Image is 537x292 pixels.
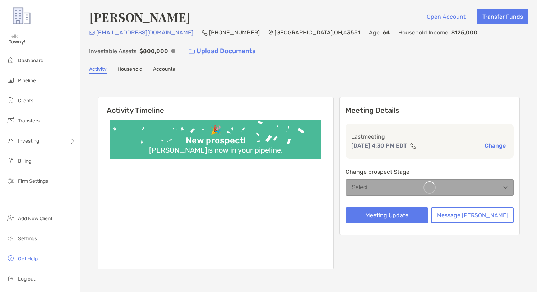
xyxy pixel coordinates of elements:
[398,28,448,37] p: Household Income
[171,49,175,53] img: Info Icon
[421,9,471,24] button: Open Account
[189,49,195,54] img: button icon
[9,3,34,29] img: Zoe Logo
[6,156,15,165] img: billing icon
[6,234,15,242] img: settings icon
[96,28,193,37] p: [EMAIL_ADDRESS][DOMAIN_NAME]
[431,207,514,223] button: Message [PERSON_NAME]
[6,56,15,64] img: dashboard icon
[89,31,95,35] img: Email Icon
[268,30,273,36] img: Location Icon
[18,215,52,222] span: Add New Client
[477,9,528,24] button: Transfer Funds
[153,66,175,74] a: Accounts
[6,254,15,263] img: get-help icon
[202,30,208,36] img: Phone Icon
[9,39,76,45] span: Tawny!
[410,143,416,149] img: communication type
[18,78,36,84] span: Pipeline
[208,125,224,135] div: 🎉
[184,43,260,59] a: Upload Documents
[209,28,260,37] p: [PHONE_NUMBER]
[89,9,190,25] h4: [PERSON_NAME]
[18,178,48,184] span: Firm Settings
[18,236,37,242] span: Settings
[98,97,333,115] h6: Activity Timeline
[346,167,514,176] p: Change prospect Stage
[383,28,390,37] p: 64
[146,146,286,154] div: [PERSON_NAME] is now in your pipeline.
[18,138,39,144] span: Investing
[18,256,38,262] span: Get Help
[89,47,136,56] p: Investable Assets
[139,47,168,56] p: $800,000
[451,28,478,37] p: $125,000
[6,136,15,145] img: investing icon
[6,116,15,125] img: transfers icon
[183,135,249,146] div: New prospect!
[6,274,15,283] img: logout icon
[482,142,508,149] button: Change
[18,118,40,124] span: Transfers
[6,76,15,84] img: pipeline icon
[274,28,360,37] p: [GEOGRAPHIC_DATA] , OH , 43551
[346,207,428,223] button: Meeting Update
[369,28,380,37] p: Age
[6,176,15,185] img: firm-settings icon
[351,132,508,141] p: Last meeting
[117,66,142,74] a: Household
[89,66,107,74] a: Activity
[6,214,15,222] img: add_new_client icon
[18,98,33,104] span: Clients
[346,106,514,115] p: Meeting Details
[6,96,15,105] img: clients icon
[18,276,35,282] span: Log out
[110,120,321,153] img: Confetti
[351,141,407,150] p: [DATE] 4:30 PM EDT
[18,57,43,64] span: Dashboard
[18,158,31,164] span: Billing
